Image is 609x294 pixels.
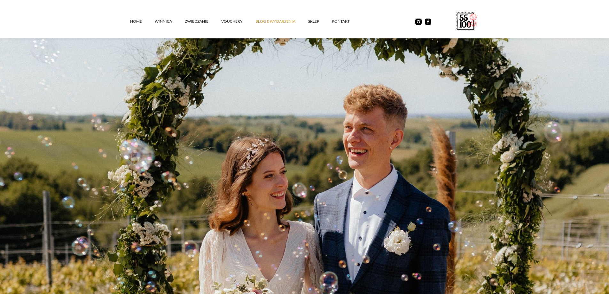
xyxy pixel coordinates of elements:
[185,12,221,31] a: ZWIEDZANIE
[221,12,255,31] a: vouchery
[155,12,185,31] a: winnica
[332,12,363,31] a: kontakt
[255,12,308,31] a: Blog & Wydarzenia
[308,12,332,31] a: SKLEP
[130,12,155,31] a: Home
